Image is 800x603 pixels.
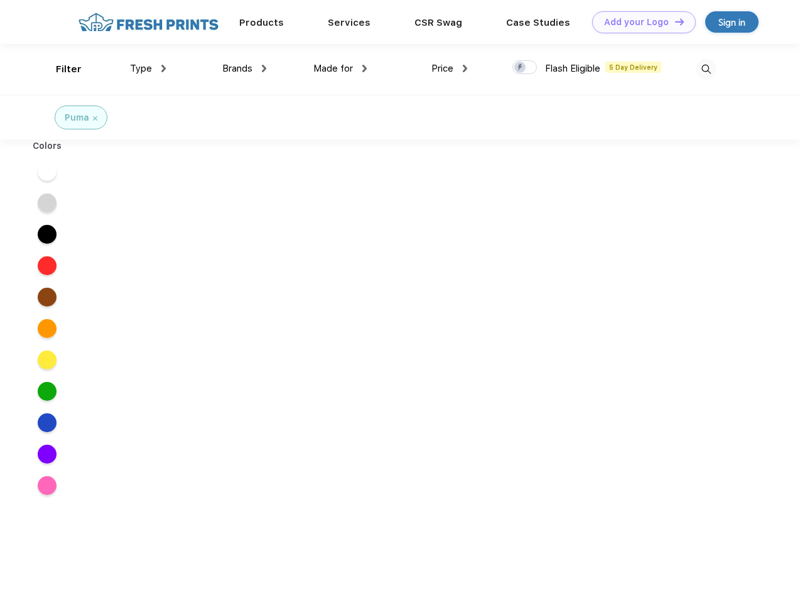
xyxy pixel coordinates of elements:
[23,139,72,153] div: Colors
[463,65,467,72] img: dropdown.png
[328,17,370,28] a: Services
[604,17,669,28] div: Add your Logo
[239,17,284,28] a: Products
[545,63,600,74] span: Flash Eligible
[75,11,222,33] img: fo%20logo%202.webp
[313,63,353,74] span: Made for
[56,62,82,77] div: Filter
[718,15,745,30] div: Sign in
[605,62,661,73] span: 5 Day Delivery
[431,63,453,74] span: Price
[161,65,166,72] img: dropdown.png
[414,17,462,28] a: CSR Swag
[93,116,97,121] img: filter_cancel.svg
[130,63,152,74] span: Type
[696,59,716,80] img: desktop_search.svg
[362,65,367,72] img: dropdown.png
[675,18,684,25] img: DT
[262,65,266,72] img: dropdown.png
[705,11,759,33] a: Sign in
[222,63,252,74] span: Brands
[65,111,89,124] div: Puma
